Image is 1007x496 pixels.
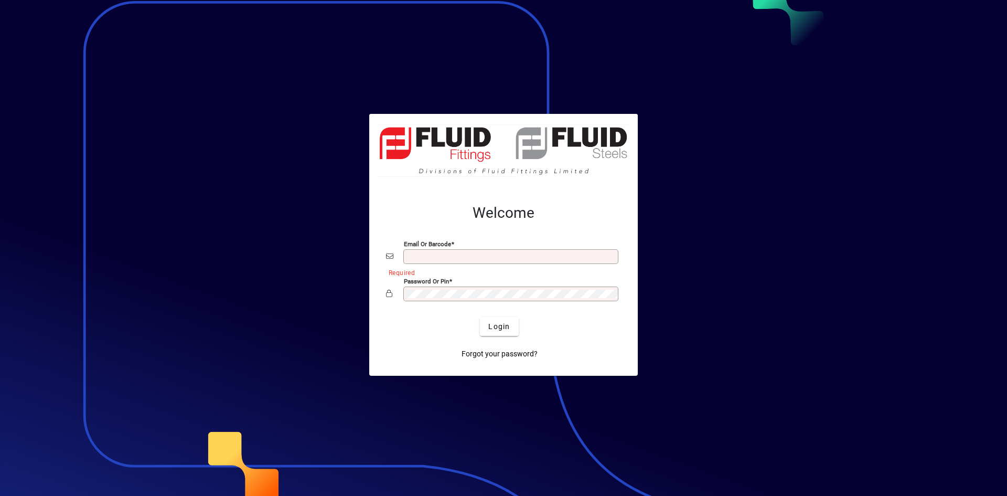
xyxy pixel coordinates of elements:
[404,278,449,285] mat-label: Password or Pin
[386,204,621,222] h2: Welcome
[462,349,538,360] span: Forgot your password?
[404,240,451,248] mat-label: Email or Barcode
[457,344,542,363] a: Forgot your password?
[389,267,613,278] mat-error: Required
[488,321,510,332] span: Login
[480,317,518,336] button: Login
